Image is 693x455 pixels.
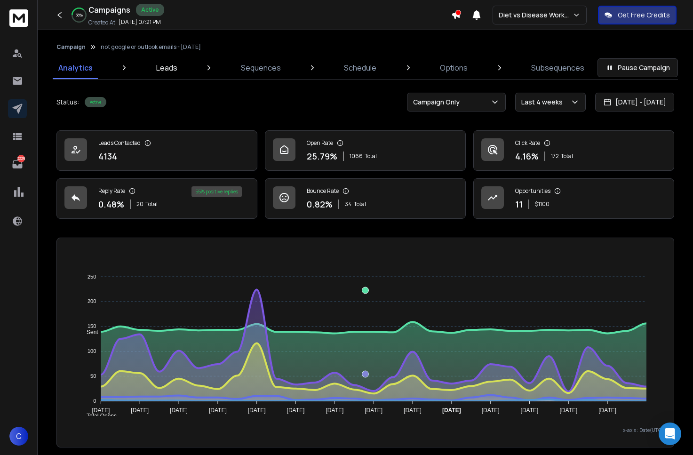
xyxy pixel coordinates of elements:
[136,200,143,208] span: 20
[145,200,158,208] span: Total
[561,152,573,160] span: Total
[307,139,333,147] p: Open Rate
[9,427,28,446] button: C
[170,407,188,414] tspan: [DATE]
[442,407,461,414] tspan: [DATE]
[521,97,566,107] p: Last 4 weeks
[598,407,616,414] tspan: [DATE]
[473,130,674,171] a: Click Rate4.16%172Total
[482,407,500,414] tspan: [DATE]
[365,152,377,160] span: Total
[56,97,79,107] p: Status:
[531,62,584,73] p: Subsequences
[88,323,96,329] tspan: 150
[354,200,366,208] span: Total
[241,62,281,73] p: Sequences
[119,18,161,26] p: [DATE] 07:21 PM
[56,43,86,51] button: Campaign
[53,56,98,79] a: Analytics
[209,407,227,414] tspan: [DATE]
[88,348,96,354] tspan: 100
[64,427,666,434] p: x-axis : Date(UTC)
[307,198,333,211] p: 0.82 %
[434,56,473,79] a: Options
[598,6,677,24] button: Get Free Credits
[76,12,83,18] p: 36 %
[58,62,93,73] p: Analytics
[526,56,590,79] a: Subsequences
[521,407,539,414] tspan: [DATE]
[515,139,540,147] p: Click Rate
[8,155,27,174] a: 2229
[136,4,164,16] div: Active
[56,178,257,219] a: Reply Rate0.48%20Total55% positive replies
[101,43,201,51] p: not google or outlook emails - [DATE]
[404,407,422,414] tspan: [DATE]
[98,187,125,195] p: Reply Rate
[98,198,124,211] p: 0.48 %
[80,413,117,419] span: Total Opens
[597,58,678,77] button: Pause Campaign
[338,56,382,79] a: Schedule
[515,187,550,195] p: Opportunities
[88,4,130,16] h1: Campaigns
[92,407,110,414] tspan: [DATE]
[98,150,117,163] p: 4134
[326,407,343,414] tspan: [DATE]
[473,178,674,219] a: Opportunities11$1100
[515,150,539,163] p: 4.16 %
[265,178,466,219] a: Bounce Rate0.82%34Total
[535,200,550,208] p: $ 1100
[365,407,382,414] tspan: [DATE]
[551,152,559,160] span: 172
[88,19,117,26] p: Created At:
[90,373,96,379] tspan: 50
[248,407,266,414] tspan: [DATE]
[131,407,149,414] tspan: [DATE]
[191,186,242,197] div: 55 % positive replies
[265,130,466,171] a: Open Rate25.79%1066Total
[235,56,287,79] a: Sequences
[618,10,670,20] p: Get Free Credits
[17,155,25,162] p: 2229
[595,93,674,112] button: [DATE] - [DATE]
[307,187,339,195] p: Bounce Rate
[98,139,141,147] p: Leads Contacted
[85,97,106,107] div: Active
[307,150,337,163] p: 25.79 %
[559,407,577,414] tspan: [DATE]
[156,62,177,73] p: Leads
[151,56,183,79] a: Leads
[88,274,96,279] tspan: 250
[350,152,363,160] span: 1066
[440,62,468,73] p: Options
[345,200,352,208] span: 34
[287,407,305,414] tspan: [DATE]
[80,329,98,335] span: Sent
[344,62,376,73] p: Schedule
[56,130,257,171] a: Leads Contacted4134
[515,198,523,211] p: 11
[499,10,573,20] p: Diet vs Disease Workspace
[659,423,681,445] div: Open Intercom Messenger
[88,299,96,304] tspan: 200
[93,398,96,404] tspan: 0
[413,97,463,107] p: Campaign Only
